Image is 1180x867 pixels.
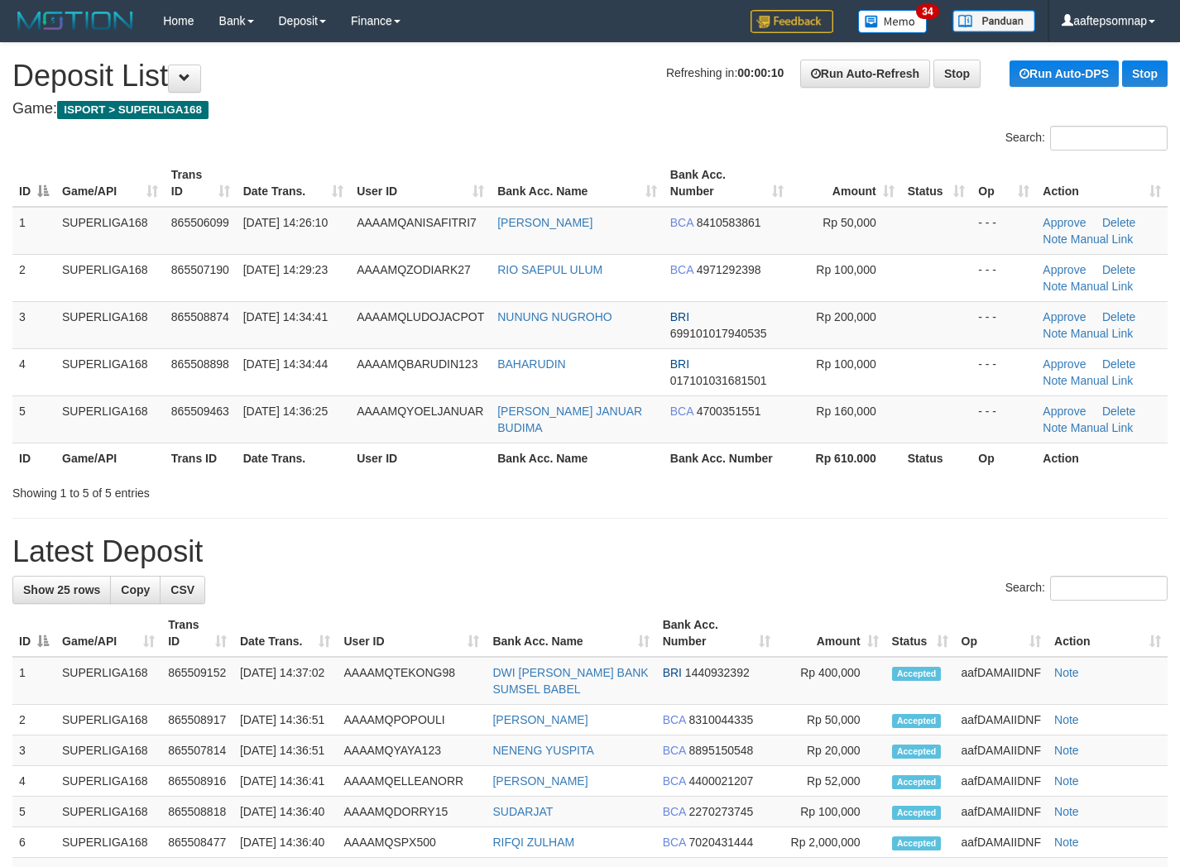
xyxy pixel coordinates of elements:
td: 865508917 [161,705,233,735]
a: Stop [933,60,981,88]
span: Copy 4400021207 to clipboard [689,774,754,788]
td: SUPERLIGA168 [55,348,165,395]
th: Op [971,443,1036,473]
span: AAAAMQANISAFITRI7 [357,216,477,229]
td: - - - [971,254,1036,301]
td: 4 [12,766,55,797]
a: Note [1054,774,1079,788]
td: SUPERLIGA168 [55,797,161,827]
img: Button%20Memo.svg [858,10,928,33]
a: Note [1054,836,1079,849]
td: SUPERLIGA168 [55,766,161,797]
span: Accepted [892,667,942,681]
span: CSV [170,583,194,596]
td: AAAAMQSPX500 [337,827,486,858]
td: 6 [12,827,55,858]
img: MOTION_logo.png [12,8,138,33]
th: User ID: activate to sort column ascending [350,160,491,207]
a: [PERSON_NAME] [492,713,588,726]
a: [PERSON_NAME] [497,216,592,229]
td: - - - [971,395,1036,443]
a: Delete [1102,263,1135,276]
span: Accepted [892,806,942,820]
th: Trans ID [165,443,237,473]
th: Bank Acc. Number: activate to sort column ascending [656,610,777,657]
a: Approve [1043,263,1086,276]
span: BCA [663,836,686,849]
a: CSV [160,576,205,604]
h1: Latest Deposit [12,535,1168,568]
span: 865508898 [171,357,229,371]
span: Copy [121,583,150,596]
a: Note [1043,280,1067,293]
span: Rp 100,000 [816,263,875,276]
span: BRI [670,310,689,323]
span: BCA [670,216,693,229]
a: Note [1054,744,1079,757]
span: Rp 200,000 [816,310,875,323]
th: Action: activate to sort column ascending [1048,610,1168,657]
span: BRI [670,357,689,371]
span: Copy 4700351551 to clipboard [697,405,761,418]
span: Accepted [892,775,942,789]
a: Stop [1122,60,1168,87]
th: Bank Acc. Name [491,443,664,473]
th: Game/API: activate to sort column ascending [55,610,161,657]
a: DWI [PERSON_NAME] BANK SUMSEL BABEL [492,666,648,696]
a: Approve [1043,216,1086,229]
th: Trans ID: activate to sort column ascending [165,160,237,207]
span: BRI [663,666,682,679]
td: [DATE] 14:36:51 [233,735,338,766]
span: [DATE] 14:26:10 [243,216,328,229]
a: Delete [1102,405,1135,418]
span: [DATE] 14:34:44 [243,357,328,371]
span: AAAAMQYOELJANUAR [357,405,483,418]
span: Rp 50,000 [823,216,876,229]
a: Approve [1043,405,1086,418]
img: Feedback.jpg [751,10,833,33]
span: 865508874 [171,310,229,323]
th: Op: activate to sort column ascending [955,610,1048,657]
span: 865506099 [171,216,229,229]
a: Run Auto-DPS [1010,60,1119,87]
td: 5 [12,797,55,827]
td: 865507814 [161,735,233,766]
td: aafDAMAIIDNF [955,657,1048,705]
th: Bank Acc. Name: activate to sort column ascending [491,160,664,207]
td: AAAAMQPOPOULI [337,705,486,735]
th: User ID [350,443,491,473]
strong: 00:00:10 [737,66,784,79]
td: 2 [12,254,55,301]
span: 865507190 [171,263,229,276]
span: AAAAMQLUDOJACPOT [357,310,484,323]
td: [DATE] 14:36:40 [233,827,338,858]
span: Accepted [892,714,942,728]
input: Search: [1050,126,1168,151]
td: 2 [12,705,55,735]
td: SUPERLIGA168 [55,254,165,301]
a: Manual Link [1071,232,1134,246]
td: SUPERLIGA168 [55,827,161,858]
th: Rp 610.000 [790,443,901,473]
span: AAAAMQBARUDIN123 [357,357,477,371]
td: Rp 400,000 [777,657,885,705]
th: ID: activate to sort column descending [12,160,55,207]
a: BAHARUDIN [497,357,565,371]
td: [DATE] 14:36:41 [233,766,338,797]
input: Search: [1050,576,1168,601]
th: Status [901,443,972,473]
td: AAAAMQTEKONG98 [337,657,486,705]
th: Trans ID: activate to sort column ascending [161,610,233,657]
a: RIFQI ZULHAM [492,836,574,849]
th: Amount: activate to sort column ascending [777,610,885,657]
td: AAAAMQYAYA123 [337,735,486,766]
td: 1 [12,207,55,255]
h4: Game: [12,101,1168,117]
td: SUPERLIGA168 [55,207,165,255]
span: BCA [663,774,686,788]
a: Note [1043,374,1067,387]
td: Rp 20,000 [777,735,885,766]
a: Note [1054,805,1079,818]
th: Status: activate to sort column ascending [885,610,955,657]
td: 3 [12,735,55,766]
